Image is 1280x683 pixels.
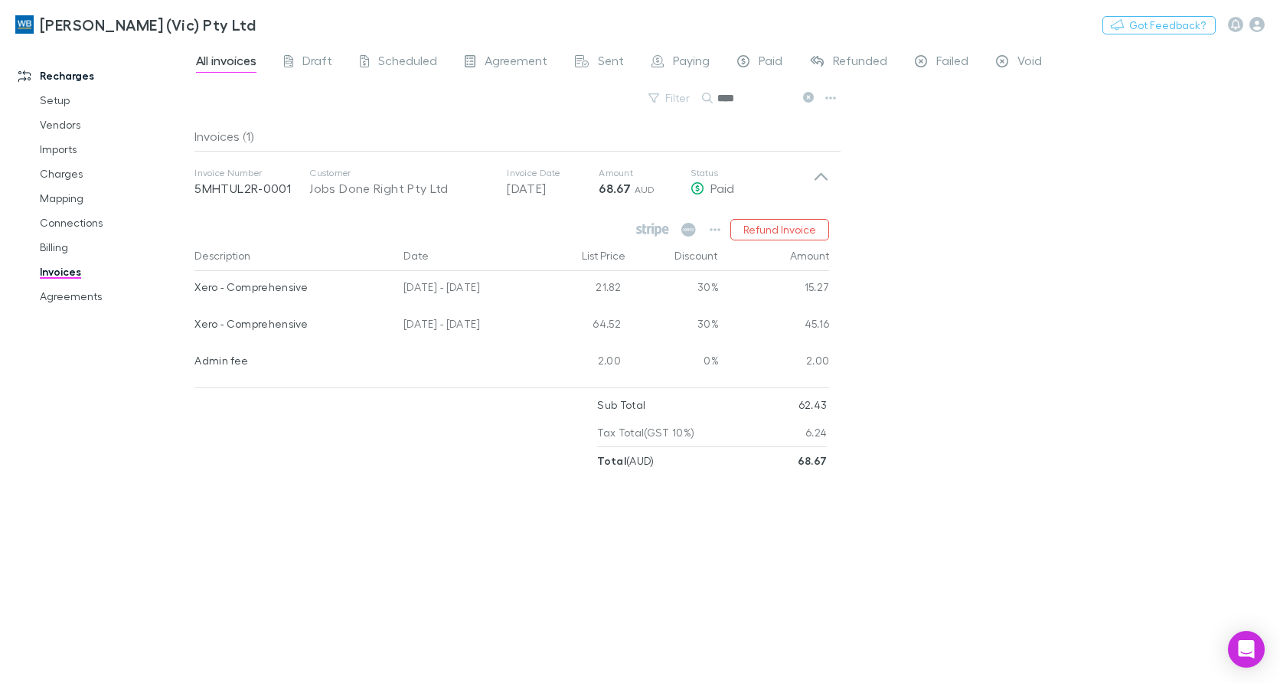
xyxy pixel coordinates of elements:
[798,454,828,467] strong: 68.67
[24,162,203,186] a: Charges
[597,454,626,467] strong: Total
[309,167,491,179] p: Customer
[194,167,309,179] p: Invoice Number
[641,89,699,107] button: Filter
[302,53,332,73] span: Draft
[597,391,645,419] p: Sub Total
[936,53,968,73] span: Failed
[507,179,599,198] p: [DATE]
[24,211,203,235] a: Connections
[599,167,691,179] p: Amount
[635,184,655,195] span: AUD
[719,271,830,308] div: 15.27
[833,53,887,73] span: Refunded
[599,181,631,196] strong: 68.67
[673,53,710,73] span: Paying
[24,113,203,137] a: Vendors
[485,53,547,73] span: Agreement
[24,260,203,284] a: Invoices
[627,345,719,381] div: 0%
[3,64,203,88] a: Recharges
[194,345,391,377] div: Admin fee
[6,6,265,43] a: [PERSON_NAME] (Vic) Pty Ltd
[182,152,841,213] div: Invoice Number5MHTUL2R-0001CustomerJobs Done Right Pty LtdInvoice Date[DATE]Amount68.67 AUDStatus...
[194,271,391,303] div: Xero - Comprehensive
[507,167,599,179] p: Invoice Date
[196,53,256,73] span: All invoices
[710,181,734,195] span: Paid
[597,447,654,475] p: ( AUD )
[24,235,203,260] a: Billing
[597,419,694,446] p: Tax Total (GST 10%)
[805,419,827,446] p: 6.24
[535,308,627,345] div: 64.52
[397,308,535,345] div: [DATE] - [DATE]
[24,88,203,113] a: Setup
[194,179,309,198] p: 5MHTUL2R-0001
[24,186,203,211] a: Mapping
[719,308,830,345] div: 45.16
[1228,631,1265,668] div: Open Intercom Messenger
[759,53,782,73] span: Paid
[40,15,256,34] h3: [PERSON_NAME] (Vic) Pty Ltd
[598,53,624,73] span: Sent
[719,345,830,381] div: 2.00
[24,284,203,309] a: Agreements
[194,308,391,340] div: Xero - Comprehensive
[1017,53,1042,73] span: Void
[730,219,829,240] button: Refund Invoice
[24,137,203,162] a: Imports
[378,53,437,73] span: Scheduled
[798,391,828,419] p: 62.43
[309,179,491,198] div: Jobs Done Right Pty Ltd
[1102,16,1216,34] button: Got Feedback?
[627,308,719,345] div: 30%
[627,271,719,308] div: 30%
[535,345,627,381] div: 2.00
[691,167,813,179] p: Status
[15,15,34,34] img: William Buck (Vic) Pty Ltd's Logo
[535,271,627,308] div: 21.82
[397,271,535,308] div: [DATE] - [DATE]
